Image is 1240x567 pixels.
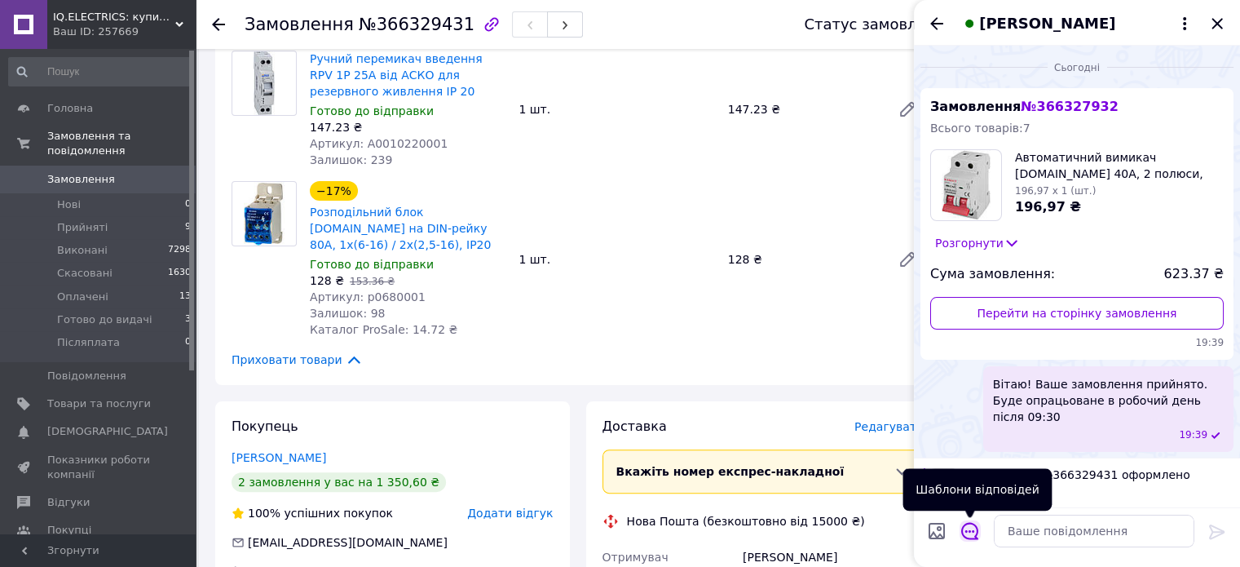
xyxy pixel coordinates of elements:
[1021,99,1118,114] span: № 366327932
[310,274,344,287] span: 128 ₴
[57,243,108,258] span: Виконані
[602,551,669,564] span: Отримувач
[310,258,434,271] span: Готово до відправки
[891,243,924,276] a: Редагувати
[47,523,91,538] span: Покупці
[1179,428,1207,442] span: 19:39 12.10.2025
[1015,185,1096,197] span: 196,97 x 1 (шт.)
[254,51,275,115] img: Ручний перемикач введення RPV 1P 25A від АСКО для резервного живлення IP 20
[350,276,395,287] span: 153.36 ₴
[185,335,191,350] span: 0
[993,376,1224,425] span: Вітаю! Ваше замовлення прийнято. Буде опрацьоване в робочий день після 09:30
[310,153,392,166] span: Залишок: 239
[47,453,151,482] span: Показники роботи компанії
[244,182,285,246] img: Розподільний блок E.NEXT на DIN-рейку 80А, 1x(6-16) / 2x(2,5-16), IP20
[47,129,196,158] span: Замовлення та повідомлення
[57,312,152,327] span: Готово до видачі
[930,122,1030,135] span: Всього товарів: 7
[232,505,393,521] div: успішних покупок
[623,513,869,529] div: Нова Пошта (безкоштовно від 15000 ₴)
[602,419,667,434] span: Доставка
[47,495,90,510] span: Відгуки
[57,220,108,235] span: Прийняті
[891,93,924,126] a: Редагувати
[47,396,151,411] span: Товари та послуги
[1048,61,1106,75] span: Сьогодні
[1164,265,1224,284] span: 623.37 ₴
[47,424,168,439] span: [DEMOGRAPHIC_DATA]
[185,197,191,212] span: 0
[920,59,1233,75] div: 12.10.2025
[310,181,358,201] div: −17%
[57,197,81,212] span: Нові
[1015,199,1081,215] span: 196,97 ₴
[721,98,885,121] div: 147.23 ₴
[310,104,434,117] span: Готово до відправки
[248,536,448,549] span: [EMAIL_ADDRESS][DOMAIN_NAME]
[168,266,191,281] span: 1630
[930,336,1224,350] span: 19:39 12.10.2025
[245,15,354,34] span: Замовлення
[310,307,385,320] span: Залишок: 98
[53,10,175,24] span: IQ.ELECTRICS: купити електрику оптом
[964,467,1230,483] span: Замовлення №366329431 оформлено
[467,507,553,520] span: Додати відгук
[721,248,885,271] div: 128 ₴
[310,206,491,251] a: Розподільний блок [DOMAIN_NAME] на DIN-рейку 80А, 1x(6-16) / 2x(2,5-16), IP20
[57,266,113,281] span: Скасовані
[232,419,298,434] span: Покупець
[310,137,448,150] span: Артикул: A0010220001
[310,323,457,336] span: Каталог ProSale: 14.72 ₴
[310,290,426,303] span: Артикул: p0680001
[359,15,474,34] span: №366329431
[1015,149,1224,182] span: Автоматичний вимикач [DOMAIN_NAME] 40А, 2 полюси, тип C, 4,5кА, для DIN-рейки
[185,312,191,327] span: 3
[854,420,924,433] span: Редагувати
[179,290,191,304] span: 13
[902,468,1052,511] div: Шаблони відповідей
[804,16,954,33] div: Статус замовлення
[8,57,192,86] input: Пошук
[310,119,505,135] div: 147.23 ₴
[185,220,191,235] span: 9
[930,234,1025,252] button: Розгорнути
[1207,14,1227,33] button: Закрити
[930,265,1055,284] span: Сума замовлення:
[942,150,991,220] img: 4455859030_w100_h100_avtomaticheskij-vyklyuchatel-enext.jpg
[57,290,108,304] span: Оплачені
[212,16,225,33] div: Повернутися назад
[512,248,721,271] div: 1 шт.
[512,98,721,121] div: 1 шт.
[57,335,120,350] span: Післяплата
[168,243,191,258] span: 7298
[960,13,1194,34] button: [PERSON_NAME]
[979,13,1115,34] span: [PERSON_NAME]
[53,24,196,39] div: Ваш ID: 257669
[232,451,326,464] a: [PERSON_NAME]
[232,472,446,492] div: 2 замовлення у вас на 1 350,60 ₴
[930,297,1224,330] a: Перейти на сторінку замовлення
[232,351,363,369] span: Приховати товари
[248,507,280,520] span: 100%
[47,101,93,116] span: Головна
[616,465,845,478] span: Вкажіть номер експрес-накладної
[927,14,947,33] button: Назад
[47,172,115,187] span: Замовлення
[47,369,126,383] span: Повідомлення
[960,520,981,542] button: Відкрити шаблони відповідей
[310,52,483,98] a: Ручний перемикач введення RPV 1P 25A від АСКО для резервного живлення IP 20
[930,99,1119,114] span: Замовлення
